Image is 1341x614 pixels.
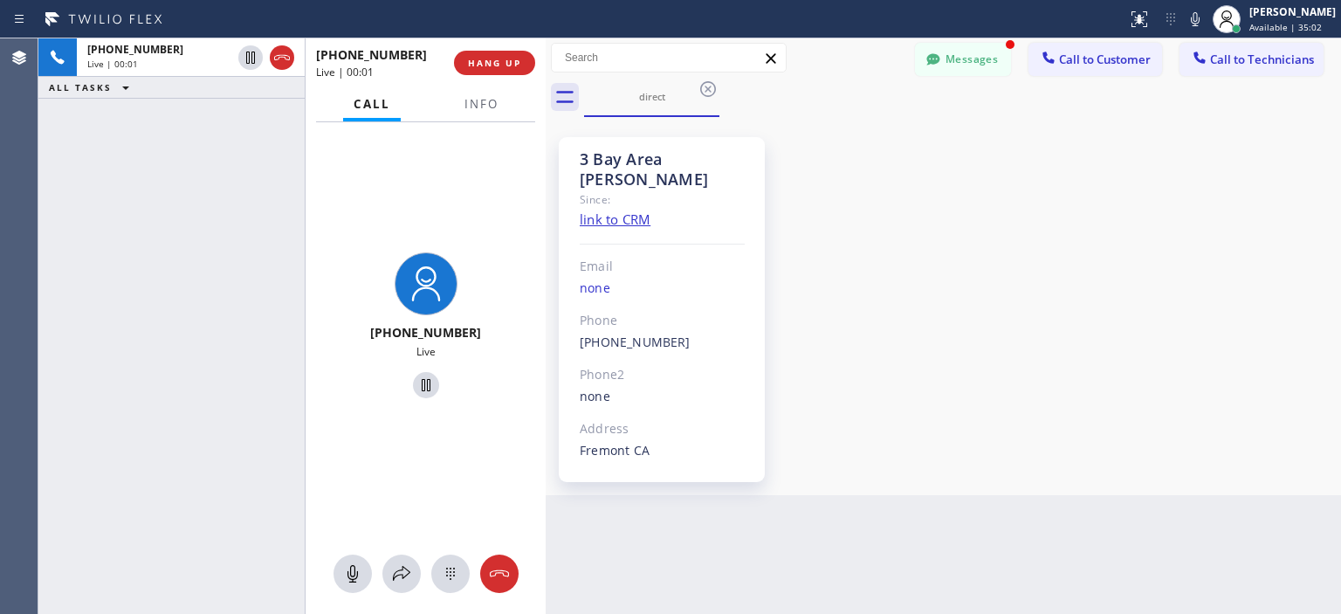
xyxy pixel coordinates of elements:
[38,77,147,98] button: ALL TASKS
[238,45,263,70] button: Hold Customer
[1249,4,1336,19] div: [PERSON_NAME]
[580,334,691,350] a: [PHONE_NUMBER]
[454,51,535,75] button: HANG UP
[915,43,1011,76] button: Messages
[1059,52,1151,67] span: Call to Customer
[316,65,374,79] span: Live | 00:01
[87,58,138,70] span: Live | 00:01
[464,96,499,112] span: Info
[1210,52,1314,67] span: Call to Technicians
[468,57,521,69] span: HANG UP
[49,81,112,93] span: ALL TASKS
[413,372,439,398] button: Hold Customer
[334,555,372,593] button: Mute
[316,46,427,63] span: [PHONE_NUMBER]
[1183,7,1207,31] button: Mute
[580,311,745,331] div: Phone
[580,149,745,190] div: 3 Bay Area [PERSON_NAME]
[586,90,718,103] div: direct
[87,42,183,57] span: [PHONE_NUMBER]
[431,555,470,593] button: Open dialpad
[354,96,390,112] span: Call
[580,441,745,461] div: Fremont CA
[580,279,745,299] div: none
[416,344,436,359] span: Live
[370,324,481,341] span: [PHONE_NUMBER]
[580,257,745,277] div: Email
[270,45,294,70] button: Hang up
[580,190,745,210] div: Since:
[580,387,745,407] div: none
[580,210,650,228] a: link to CRM
[1179,43,1324,76] button: Call to Technicians
[343,87,401,121] button: Call
[1028,43,1162,76] button: Call to Customer
[580,365,745,385] div: Phone2
[382,555,421,593] button: Open directory
[480,555,519,593] button: Hang up
[1249,21,1322,33] span: Available | 35:02
[552,44,786,72] input: Search
[454,87,509,121] button: Info
[580,419,745,439] div: Address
